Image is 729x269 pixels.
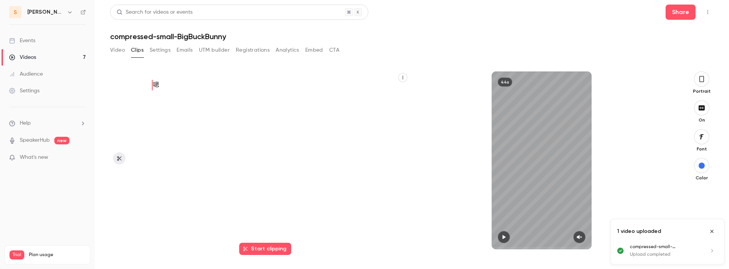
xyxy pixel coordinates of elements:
[29,252,85,258] span: Plan usage
[27,8,64,16] h6: [PERSON_NAME]
[498,78,512,87] div: 44s
[305,44,323,56] button: Embed
[9,250,24,260] span: Trial
[117,8,193,16] div: Search for videos or events
[630,251,700,258] p: Upload completed
[131,44,144,56] button: Clips
[177,44,193,56] button: Emails
[153,80,159,90] span: 嗯
[9,54,36,61] div: Videos
[9,37,35,44] div: Events
[20,136,50,144] a: SpeakerHub
[54,137,69,144] span: new
[690,88,714,94] p: Portrait
[9,70,43,78] div: Audience
[329,44,339,56] button: CTA
[702,6,714,18] button: Top Bar Actions
[630,244,700,250] p: compressed-small-BigBuckBunny
[110,44,125,56] button: Video
[617,228,661,235] p: 1 video uploaded
[239,243,291,255] button: Start clipping
[690,146,714,152] p: Font
[276,44,299,56] button: Analytics
[611,244,724,264] ul: Uploads list
[20,119,31,127] span: Help
[199,44,230,56] button: UTM builder
[9,119,86,127] li: help-dropdown-opener
[77,154,86,161] iframe: Noticeable Trigger
[690,175,714,181] p: Color
[690,117,714,123] p: On
[236,44,270,56] button: Registrations
[110,32,714,41] h1: compressed-small-BigBuckBunny
[14,8,17,16] span: s
[666,5,696,20] button: Share
[150,44,170,56] button: Settings
[706,225,718,237] button: Close uploads list
[630,244,718,258] a: compressed-small-BigBuckBunnyUpload completed
[9,87,39,95] div: Settings
[20,153,48,161] span: What's new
